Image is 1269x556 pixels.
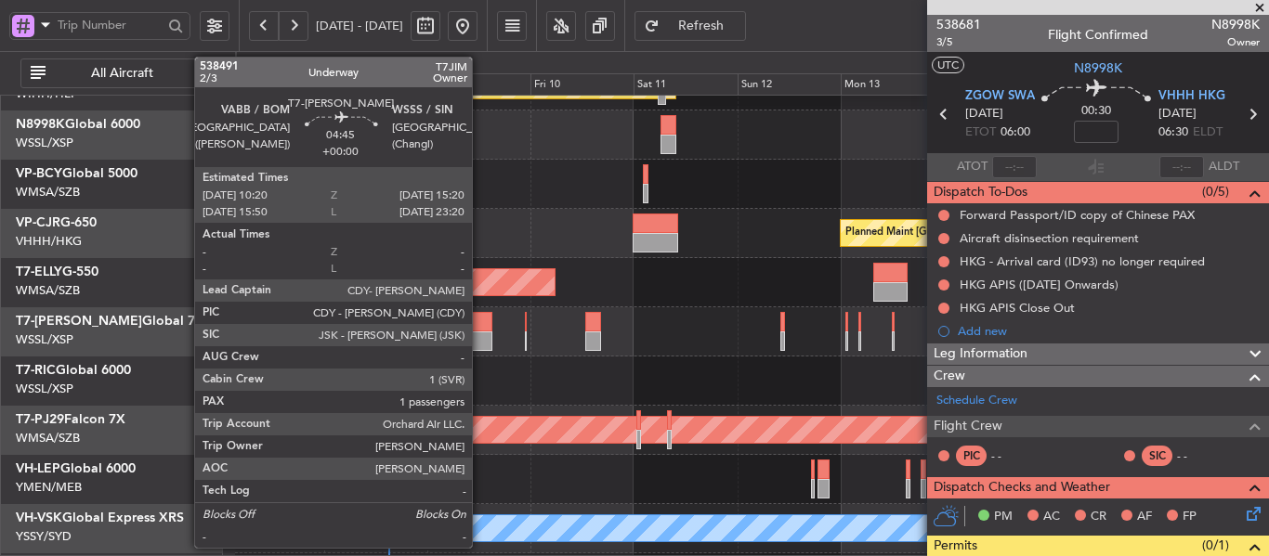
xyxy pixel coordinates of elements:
[16,282,80,299] a: WMSA/SZB
[960,207,1195,223] div: Forward Passport/ID copy of Chinese PAX
[16,265,62,278] span: T7-ELLY
[958,323,1260,339] div: Add new
[16,265,98,278] a: T7-ELLYG-550
[1074,58,1122,78] span: N8998K
[324,514,346,542] div: MEL
[16,528,72,545] a: YSSY/SYD
[16,118,140,131] a: N8998KGlobal 6000
[1158,87,1225,106] span: VHHH HKG
[934,477,1110,498] span: Dispatch Checks and Weather
[16,381,73,397] a: WSSL/XSP
[1211,15,1260,34] span: N8998K
[220,73,323,96] div: Tue 7
[936,34,981,50] span: 3/5
[1202,536,1229,555] span: (0/1)
[965,105,1003,123] span: [DATE]
[1142,446,1172,466] div: SIC
[991,447,1033,464] div: - -
[965,87,1035,106] span: ZGOW SWA
[16,511,184,524] a: VH-VSKGlobal Express XRS
[934,416,1002,437] span: Flight Crew
[427,73,530,96] div: Thu 9
[1202,182,1229,201] span: (0/5)
[16,135,73,151] a: WSSL/XSP
[16,315,142,328] span: T7-[PERSON_NAME]
[960,253,1205,269] div: HKG - Arrival card (ID93) no longer required
[16,216,60,229] span: VP-CJR
[1211,34,1260,50] span: Owner
[1209,158,1239,176] span: ALDT
[324,73,427,96] div: Wed 8
[663,19,739,32] span: Refresh
[16,479,82,496] a: YMEN/MEB
[16,315,217,328] a: T7-[PERSON_NAME]Global 7500
[1001,123,1030,142] span: 06:00
[932,57,964,73] button: UTC
[965,123,996,142] span: ETOT
[16,462,136,475] a: VH-LEPGlobal 6000
[634,11,746,41] button: Refresh
[16,331,73,348] a: WSSL/XSP
[329,121,547,149] div: Planned Maint [GEOGRAPHIC_DATA] (Seletar)
[1158,105,1197,123] span: [DATE]
[16,364,131,377] a: T7-RICGlobal 6000
[16,413,64,426] span: T7-PJ29
[841,73,944,96] div: Mon 13
[1043,508,1060,526] span: AC
[1091,508,1106,526] span: CR
[16,462,60,475] span: VH-LEP
[936,392,1017,410] a: Schedule Crew
[936,15,981,34] span: 538681
[960,300,1075,316] div: HKG APIS Close Out
[530,73,634,96] div: Fri 10
[16,216,97,229] a: VP-CJRG-650
[1183,508,1197,526] span: FP
[1177,447,1219,464] div: - -
[49,67,195,80] span: All Aircraft
[16,413,125,426] a: T7-PJ29Falcon 7X
[20,58,202,88] button: All Aircraft
[1158,123,1188,142] span: 06:30
[934,366,965,387] span: Crew
[960,277,1119,292] div: HKG APIS ([DATE] Onwards)
[16,167,62,180] span: VP-BCY
[16,430,80,446] a: WMSA/SZB
[1137,508,1152,526] span: AF
[240,55,271,71] div: [DATE]
[994,508,1013,526] span: PM
[16,118,65,131] span: N8998K
[634,73,737,96] div: Sat 11
[58,11,163,39] input: Trip Number
[956,446,987,466] div: PIC
[16,167,137,180] a: VP-BCYGlobal 5000
[845,219,1156,247] div: Planned Maint [GEOGRAPHIC_DATA] ([GEOGRAPHIC_DATA] Intl)
[1048,25,1148,45] div: Flight Confirmed
[139,268,450,296] div: Planned Maint [GEOGRAPHIC_DATA] ([GEOGRAPHIC_DATA] Intl)
[1193,123,1223,142] span: ELDT
[992,156,1037,178] input: --:--
[957,158,988,176] span: ATOT
[934,343,1027,365] span: Leg Information
[738,73,841,96] div: Sun 12
[16,364,56,377] span: T7-RIC
[16,233,82,250] a: VHHH/HKG
[316,18,403,34] span: [DATE] - [DATE]
[934,182,1027,203] span: Dispatch To-Dos
[960,230,1139,246] div: Aircraft disinsection requirement
[16,184,80,200] a: WMSA/SZB
[1081,102,1111,121] span: 00:30
[16,511,62,524] span: VH-VSK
